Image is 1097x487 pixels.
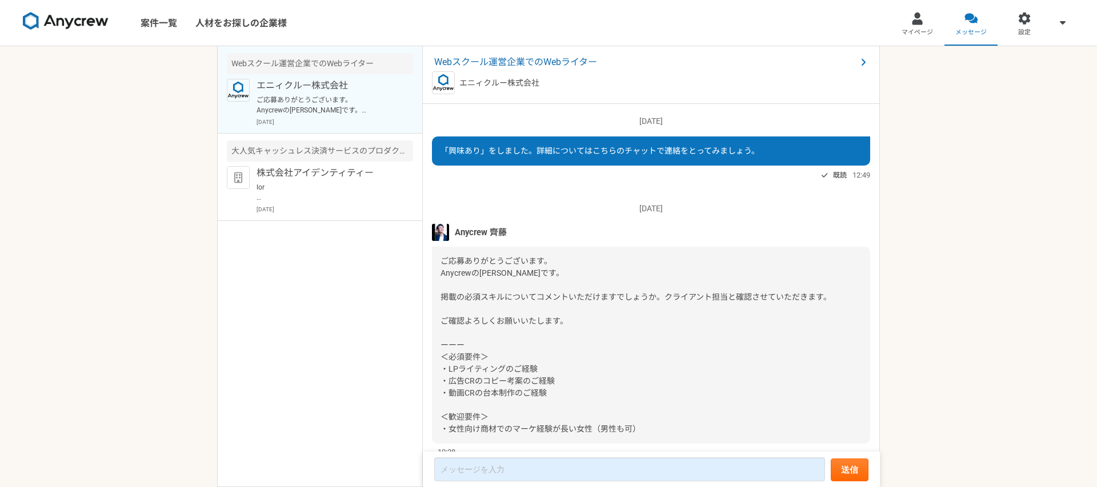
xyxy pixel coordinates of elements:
p: エニィクルー株式会社 [459,77,539,89]
span: 12:49 [852,170,870,180]
img: S__5267474.jpg [432,224,449,241]
p: lor ipsumdolors。 ametconsectet、adipiscingelitse。 doeiusmodtemporincid、utlaboreetdo。 maGNaaliquaen... [257,182,398,203]
p: ご応募ありがとうございます。 Anycrewの[PERSON_NAME]です。 掲載の必須スキルについてコメントいただけますでしょうか。クライアント担当と確認させていただきます。 ご確認よろしく... [257,95,398,115]
button: 送信 [831,458,868,481]
div: Webスクール運営企業でのWebライター [227,53,413,74]
div: 大人気キャッシュレス決済サービスのプロダクトデザインにおけるUXライター [227,140,413,162]
span: 「興味あり」をしました。詳細についてはこちらのチャットで連絡をとってみましょう。 [441,146,759,155]
span: マイページ [902,28,933,37]
p: 株式会社アイデンティティー [257,166,398,180]
img: default_org_logo-42cde973f59100197ec2c8e796e4974ac8490bb5b08a0eb061ff975e4574aa76.png [227,166,250,189]
span: 10:38 [438,446,455,457]
span: ご応募ありがとうございます。 Anycrewの[PERSON_NAME]です。 掲載の必須スキルについてコメントいただけますでしょうか。クライアント担当と確認させていただきます。 ご確認よろしく... [441,256,831,433]
span: 既読 [833,168,847,182]
span: Webスクール運営企業でのWebライター [434,55,856,69]
p: [DATE] [432,115,870,127]
p: [DATE] [257,118,413,126]
p: [DATE] [432,203,870,215]
span: Anycrew 齊藤 [455,226,507,239]
img: logo_text_blue_01.png [432,71,455,94]
p: エニィクルー株式会社 [257,79,398,92]
img: 8DqYSo04kwAAAAASUVORK5CYII= [23,12,109,30]
p: [DATE] [257,205,413,214]
span: 設定 [1018,28,1031,37]
span: メッセージ [955,28,987,37]
img: logo_text_blue_01.png [227,79,250,102]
